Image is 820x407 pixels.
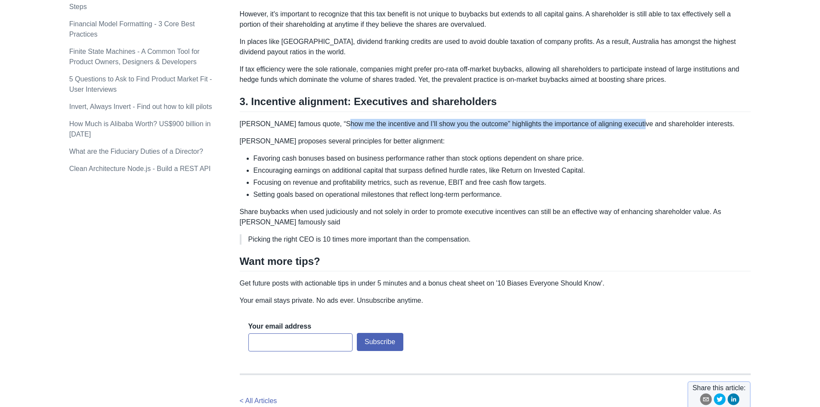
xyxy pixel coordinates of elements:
[69,103,212,110] a: Invert, Always Invert - Find out how to kill pilots
[254,153,751,164] li: Favoring cash bonuses based on business performance rather than stock options dependent on share ...
[693,383,746,393] span: Share this article:
[240,64,751,85] p: If tax efficiency were the sole rationale, companies might prefer pro-rata off-market buybacks, a...
[248,234,744,245] p: Picking the right CEO is 10 times more important than the compensation.
[69,20,195,38] a: Financial Model Formatting - 3 Core Best Practices
[357,333,403,351] button: Subscribe
[240,9,751,30] p: However, it's important to recognize that this tax benefit is not unique to buybacks but extends ...
[240,397,277,404] a: < All Articles
[240,119,751,129] p: [PERSON_NAME] famous quote, “Show me the incentive and I’ll show you the outcome” highlights the ...
[240,295,751,306] p: Your email stays private. No ads ever. Unsubscribe anytime.
[69,148,203,155] a: What are the Fiduciary Duties of a Director?
[69,75,212,93] a: 5 Questions to Ask to Find Product Market Fit - User Interviews
[240,136,751,146] p: [PERSON_NAME] proposes several principles for better alignment:
[240,207,751,227] p: Share buybacks when used judiciously and not solely in order to promote executive incentives can ...
[240,255,751,271] h2: Want more tips?
[69,48,200,65] a: Finite State Machines - A Common Tool for Product Owners, Designers & Developers
[69,120,211,138] a: How Much is Alibaba Worth? US$900 billion in [DATE]
[69,165,211,172] a: Clean Architecture Node.js - Build a REST API
[254,165,751,176] li: Encouraging earnings on additional capital that surpass defined hurdle rates, like Return on Inve...
[240,95,751,112] h2: 3. Incentive alignment: Executives and shareholders
[248,322,311,331] label: Your email address
[254,177,751,188] li: Focusing on revenue and profitability metrics, such as revenue, EBIT and free cash flow targets.
[254,190,751,200] li: Setting goals based on operational milestones that reflect long-term performance.
[240,278,751,289] p: Get future posts with actionable tips in under 5 minutes and a bonus cheat sheet on '10 Biases Ev...
[240,37,751,57] p: In places like [GEOGRAPHIC_DATA], dividend franking credits are used to avoid double taxation of ...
